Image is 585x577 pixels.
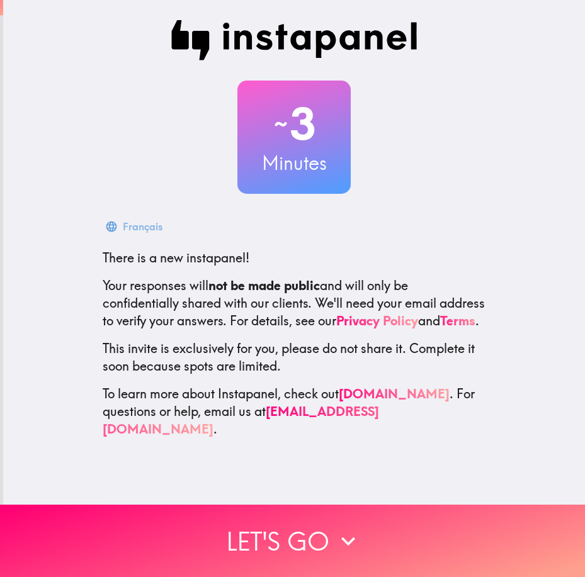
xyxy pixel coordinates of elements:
a: [EMAIL_ADDRESS][DOMAIN_NAME] [103,403,379,437]
h3: Minutes [237,150,351,176]
button: Français [103,214,168,239]
a: Terms [440,313,475,328]
p: This invite is exclusively for you, please do not share it. Complete it soon because spots are li... [103,340,486,375]
p: To learn more about Instapanel, check out . For questions or help, email us at . [103,385,486,438]
a: [DOMAIN_NAME] [339,386,450,401]
span: There is a new instapanel! [103,250,249,266]
b: not be made public [208,277,320,293]
img: Instapanel [171,20,417,60]
a: Privacy Policy [336,313,418,328]
span: ~ [272,105,290,143]
h2: 3 [237,98,351,150]
div: Français [123,218,162,235]
p: Your responses will and will only be confidentially shared with our clients. We'll need your emai... [103,277,486,330]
